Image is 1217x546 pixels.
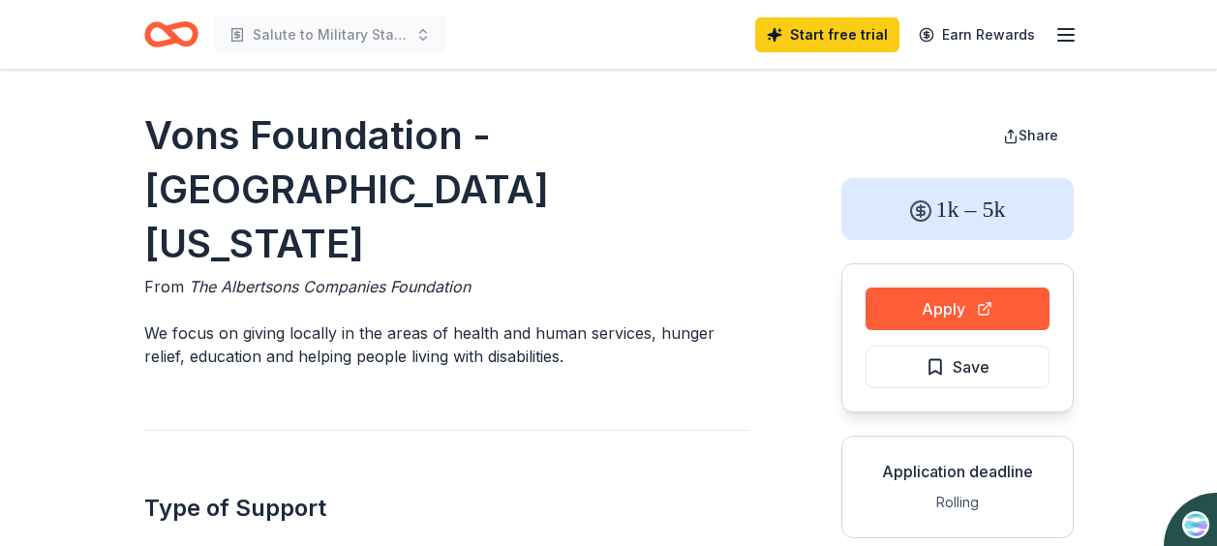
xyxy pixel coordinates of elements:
[144,108,748,271] h1: Vons Foundation - [GEOGRAPHIC_DATA][US_STATE]
[907,17,1047,52] a: Earn Rewards
[841,178,1074,240] div: 1k – 5k
[866,346,1050,388] button: Save
[953,354,989,379] span: Save
[144,275,748,298] div: From
[1019,127,1058,143] span: Share
[144,321,748,368] p: We focus on giving locally in the areas of health and human services, hunger relief, education an...
[755,17,899,52] a: Start free trial
[189,277,471,296] span: The Albertsons Companies Foundation
[144,12,198,57] a: Home
[214,15,446,54] button: Salute to Military Stars, Fundraiser, [DATE], October 34, 2025
[253,23,408,46] span: Salute to Military Stars, Fundraiser, [DATE], October 34, 2025
[858,460,1057,483] div: Application deadline
[144,493,748,524] h2: Type of Support
[858,491,1057,514] div: Rolling
[988,116,1074,155] button: Share
[866,288,1050,330] button: Apply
